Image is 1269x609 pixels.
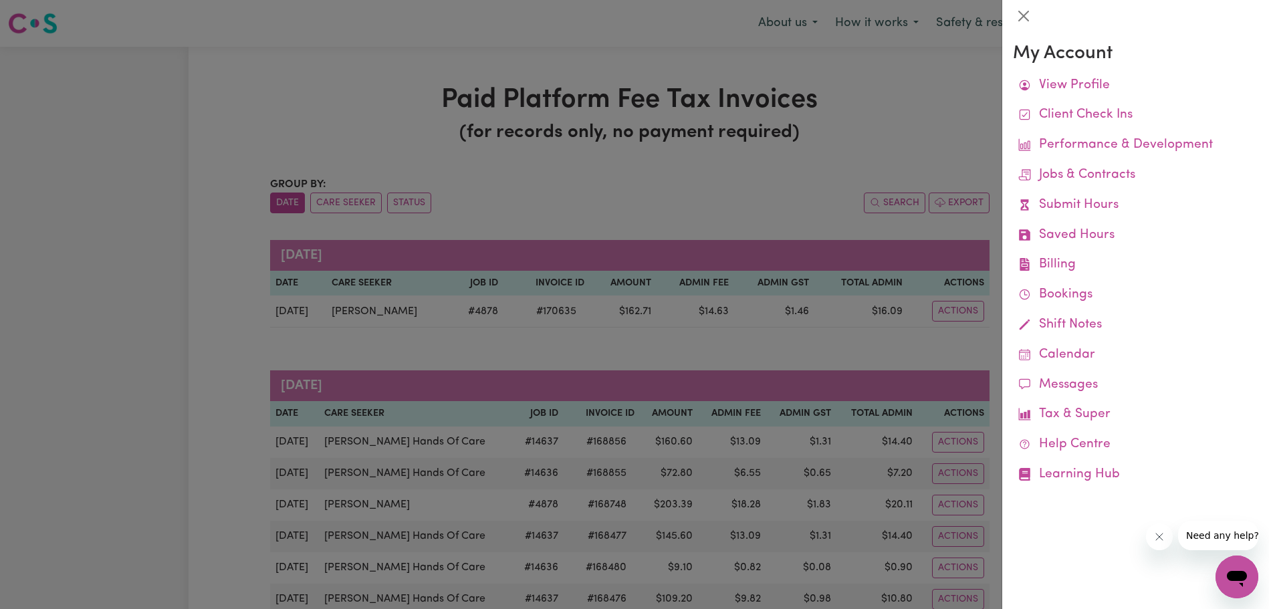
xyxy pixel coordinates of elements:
[1013,71,1258,101] a: View Profile
[1013,400,1258,430] a: Tax & Super
[1178,521,1258,550] iframe: Message from company
[1013,100,1258,130] a: Client Check Ins
[1013,310,1258,340] a: Shift Notes
[1013,250,1258,280] a: Billing
[8,9,81,20] span: Need any help?
[1013,430,1258,460] a: Help Centre
[1013,221,1258,251] a: Saved Hours
[1013,370,1258,400] a: Messages
[1013,340,1258,370] a: Calendar
[1216,556,1258,598] iframe: Button to launch messaging window
[1013,191,1258,221] a: Submit Hours
[1013,160,1258,191] a: Jobs & Contracts
[1013,5,1034,27] button: Close
[1013,130,1258,160] a: Performance & Development
[1013,43,1258,66] h3: My Account
[1013,460,1258,490] a: Learning Hub
[1146,523,1173,550] iframe: Close message
[1013,280,1258,310] a: Bookings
